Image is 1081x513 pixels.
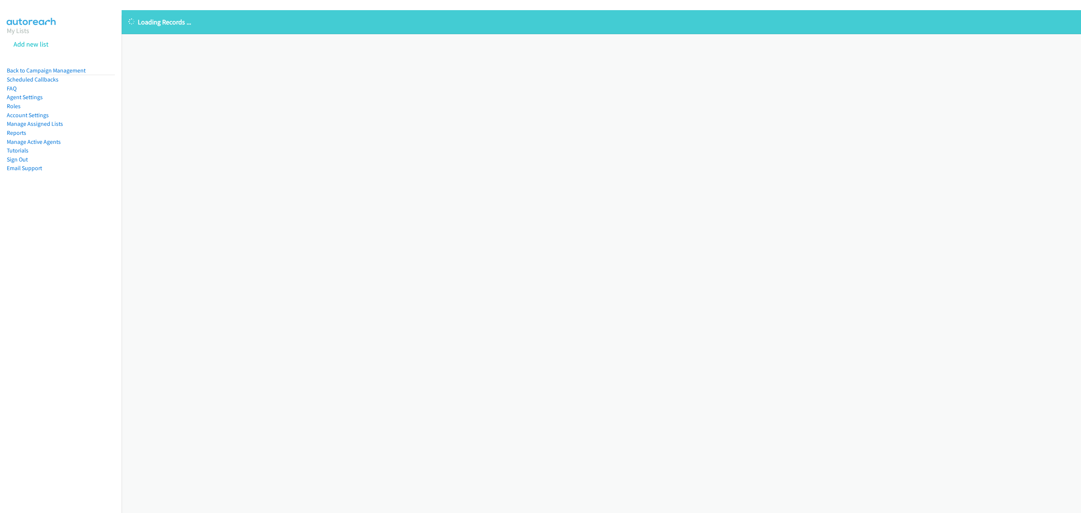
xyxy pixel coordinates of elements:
[7,112,49,119] a: Account Settings
[7,129,26,136] a: Reports
[7,103,21,110] a: Roles
[7,138,61,145] a: Manage Active Agents
[128,17,1074,27] p: Loading Records ...
[7,67,86,74] a: Back to Campaign Management
[7,26,29,35] a: My Lists
[7,76,59,83] a: Scheduled Callbacks
[14,40,48,48] a: Add new list
[7,147,29,154] a: Tutorials
[7,94,43,101] a: Agent Settings
[7,120,63,127] a: Manage Assigned Lists
[7,156,28,163] a: Sign Out
[7,85,17,92] a: FAQ
[7,164,42,172] a: Email Support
